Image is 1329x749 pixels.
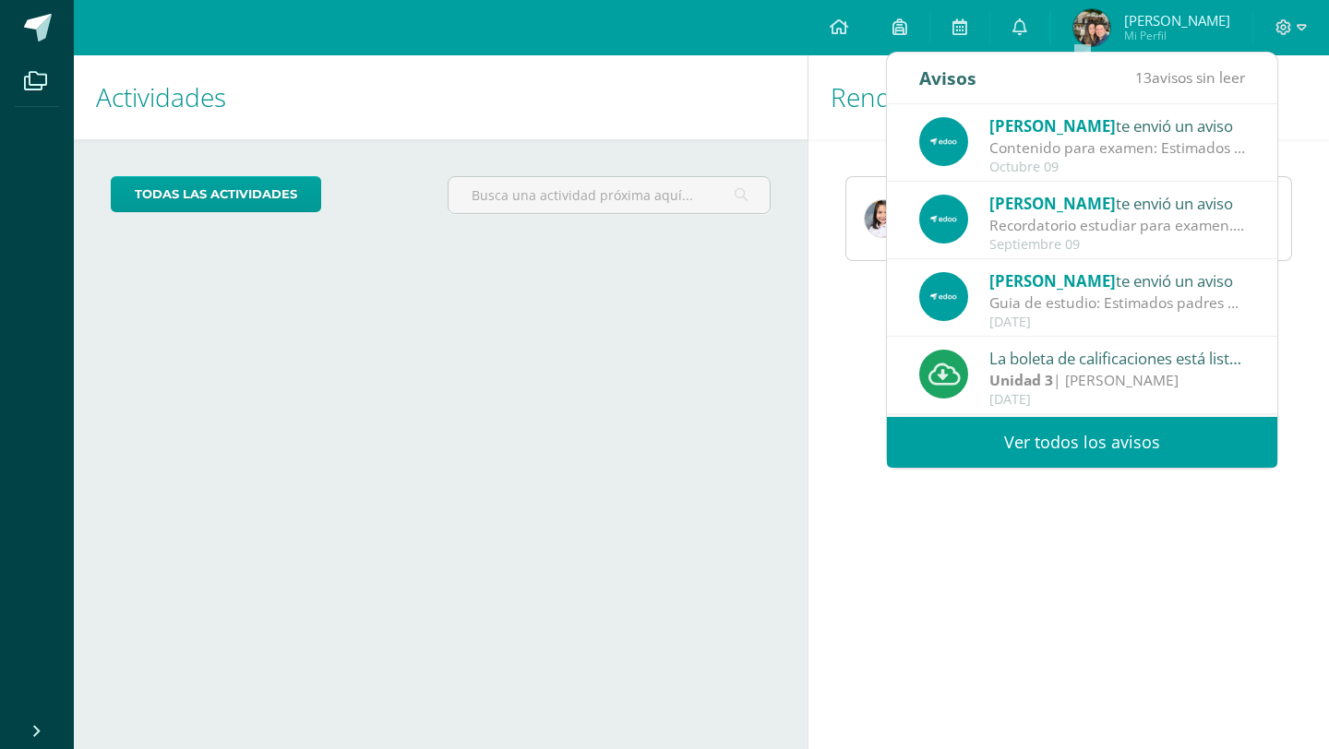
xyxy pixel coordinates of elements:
strong: Unidad 3 [989,370,1053,390]
img: 2bb3740142c840a138004f4eda081c8b.png [865,200,902,237]
span: 13 [1135,67,1152,88]
div: La boleta de calificaciones está lista par descargarse [989,346,1246,370]
span: avisos sin leer [1135,67,1245,88]
div: te envió un aviso [989,113,1246,137]
span: [PERSON_NAME] [989,193,1116,214]
div: Recordatorio estudiar para examen.: Queridos padres: Les recordamos con cariño que mañana, miérco... [989,215,1246,236]
img: 588b9cde5d18d720e04d28d3fc456afc.png [919,272,968,321]
div: Octubre 09 [989,160,1246,175]
img: 588b9cde5d18d720e04d28d3fc456afc.png [919,195,968,244]
div: Contenido para examen: Estimados padres de familia: Les informamos que el contenido para el próxi... [989,137,1246,159]
div: te envió un aviso [989,268,1246,292]
a: todas las Actividades [111,176,321,212]
span: [PERSON_NAME] [1124,11,1230,30]
h1: Rendimiento de mis hijos [831,55,1307,139]
img: df473ee575fe88acc9ff7329eca46554.png [1073,9,1110,46]
div: [DATE] [989,315,1246,330]
div: Avisos [919,53,976,103]
div: te envió un aviso [989,191,1246,215]
a: Ver todos los avisos [887,417,1277,468]
div: [DATE] [989,392,1246,408]
h1: Actividades [96,55,785,139]
div: | [PERSON_NAME] [989,370,1246,391]
input: Busca una actividad próxima aquí... [449,177,769,213]
span: [PERSON_NAME] [989,115,1116,137]
div: Guia de estudio: Estimados padres de familia: Les informamos que la guía de estudio para el próxi... [989,292,1246,314]
div: Septiembre 09 [989,237,1246,253]
span: Mi Perfil [1124,28,1230,43]
img: 588b9cde5d18d720e04d28d3fc456afc.png [919,117,968,166]
span: [PERSON_NAME] [989,270,1116,291]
